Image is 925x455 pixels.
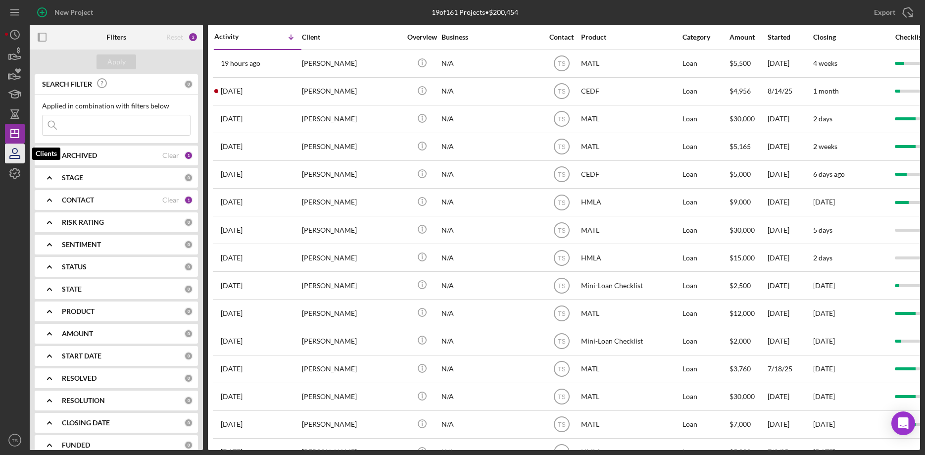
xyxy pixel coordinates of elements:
time: 2025-08-18 18:54 [221,87,243,95]
div: HMLA [581,245,680,271]
b: STATE [62,285,82,293]
div: N/A [441,272,540,299]
div: 0 [184,285,193,294]
div: 0 [184,80,193,89]
div: N/A [441,51,540,77]
div: Loan [682,189,729,215]
div: New Project [54,2,93,22]
div: [PERSON_NAME] [302,51,401,77]
time: 6 days ago [813,170,845,178]
time: 4 weeks [813,59,837,67]
div: 0 [184,352,193,360]
div: $30,000 [730,106,767,132]
time: 2025-08-04 23:25 [221,170,243,178]
div: [PERSON_NAME] [302,161,401,188]
div: MATL [581,217,680,243]
time: 2025-07-31 18:14 [221,198,243,206]
div: N/A [441,78,540,104]
b: SEARCH FILTER [42,80,92,88]
div: $30,000 [730,217,767,243]
div: $2,000 [730,328,767,354]
b: START DATE [62,352,101,360]
div: $30,000 [730,384,767,410]
div: Closing [813,33,887,41]
b: Filters [106,33,126,41]
time: 2 weeks [813,142,837,151]
div: Loan [682,384,729,410]
div: [PERSON_NAME] [302,217,401,243]
button: Apply [97,54,136,69]
text: TS [558,227,565,234]
div: 0 [184,418,193,427]
div: 1 [184,151,193,160]
div: [DATE] [768,134,812,160]
div: 0 [184,441,193,450]
div: N/A [441,106,540,132]
b: FUNDED [62,441,90,449]
div: Loan [682,134,729,160]
div: 0 [184,374,193,383]
time: 2025-07-18 04:37 [221,365,243,373]
div: Loan [682,78,729,104]
time: 2025-07-28 23:39 [221,226,243,234]
text: TS [558,88,565,95]
time: 2025-07-25 20:15 [221,282,243,290]
div: $7,000 [730,411,767,438]
div: [DATE] [768,272,812,299]
time: 2025-08-21 19:31 [221,59,260,67]
time: 2025-07-25 23:12 [221,254,243,262]
div: MATL [581,411,680,438]
time: 5 days [813,226,832,234]
div: MATL [581,51,680,77]
div: Loan [682,217,729,243]
div: [PERSON_NAME] [302,106,401,132]
b: RISK RATING [62,218,104,226]
div: N/A [441,300,540,326]
div: 2 [188,32,198,42]
div: Clear [162,152,179,159]
div: 1 [184,196,193,204]
div: Started [768,33,812,41]
text: TS [558,199,565,206]
div: Loan [682,272,729,299]
div: N/A [441,245,540,271]
div: Clear [162,196,179,204]
div: [DATE] [768,245,812,271]
div: Loan [682,356,729,382]
div: CEDF [581,161,680,188]
div: Loan [682,411,729,438]
text: TS [558,366,565,373]
div: 8/14/25 [768,78,812,104]
div: Loan [682,106,729,132]
div: Reset [166,33,183,41]
div: [PERSON_NAME] [302,384,401,410]
div: 0 [184,396,193,405]
time: 2025-07-21 18:06 [221,337,243,345]
div: $12,000 [730,300,767,326]
div: $2,500 [730,272,767,299]
time: 2025-08-14 15:31 [221,143,243,151]
b: STAGE [62,174,83,182]
time: [DATE] [813,337,835,345]
time: [DATE] [813,392,835,401]
div: N/A [441,161,540,188]
time: [DATE] [813,309,835,317]
div: [DATE] [768,384,812,410]
div: Export [874,2,895,22]
time: [DATE] [813,198,835,206]
div: Overview [403,33,440,41]
div: Applied in combination with filters below [42,102,191,110]
div: 0 [184,218,193,227]
div: MATL [581,134,680,160]
div: [DATE] [768,161,812,188]
div: Activity [214,33,258,41]
div: [PERSON_NAME] [302,272,401,299]
div: [DATE] [768,189,812,215]
div: N/A [441,411,540,438]
div: 0 [184,240,193,249]
b: ARCHIVED [62,152,97,159]
text: TS [558,282,565,289]
div: Amount [730,33,767,41]
div: [DATE] [768,328,812,354]
div: MATL [581,356,680,382]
